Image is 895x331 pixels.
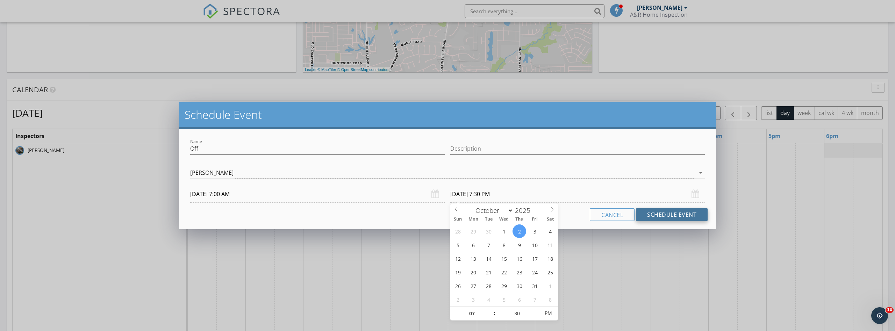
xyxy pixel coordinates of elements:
[451,238,465,252] span: October 5, 2025
[497,252,511,265] span: October 15, 2025
[543,265,557,279] span: October 25, 2025
[497,265,511,279] span: October 22, 2025
[543,279,557,293] span: November 1, 2025
[528,293,542,306] span: November 7, 2025
[451,252,465,265] span: October 12, 2025
[493,306,495,320] span: :
[482,279,495,293] span: October 28, 2025
[185,108,710,122] h2: Schedule Event
[482,252,495,265] span: October 14, 2025
[482,224,495,238] span: September 30, 2025
[482,293,495,306] span: November 4, 2025
[528,252,542,265] span: October 17, 2025
[466,252,480,265] span: October 13, 2025
[871,307,888,324] iframe: Intercom live chat
[513,224,526,238] span: October 2, 2025
[451,293,465,306] span: November 2, 2025
[451,224,465,238] span: September 28, 2025
[513,206,536,215] input: Year
[482,265,495,279] span: October 21, 2025
[528,238,542,252] span: October 10, 2025
[527,217,543,222] span: Fri
[886,307,894,313] span: 10
[190,186,445,203] input: Select date
[528,279,542,293] span: October 31, 2025
[543,224,557,238] span: October 4, 2025
[497,293,511,306] span: November 5, 2025
[543,217,558,222] span: Sat
[497,224,511,238] span: October 1, 2025
[466,224,480,238] span: September 29, 2025
[543,238,557,252] span: October 11, 2025
[466,265,480,279] span: October 20, 2025
[466,217,481,222] span: Mon
[466,279,480,293] span: October 27, 2025
[538,306,558,320] span: Click to toggle
[513,293,526,306] span: November 6, 2025
[450,186,705,203] input: Select date
[466,238,480,252] span: October 6, 2025
[636,208,708,221] button: Schedule Event
[451,279,465,293] span: October 26, 2025
[496,217,512,222] span: Wed
[190,170,234,176] div: [PERSON_NAME]
[497,238,511,252] span: October 8, 2025
[528,224,542,238] span: October 3, 2025
[450,217,466,222] span: Sun
[513,252,526,265] span: October 16, 2025
[497,279,511,293] span: October 29, 2025
[513,279,526,293] span: October 30, 2025
[513,265,526,279] span: October 23, 2025
[590,208,635,221] button: Cancel
[481,217,496,222] span: Tue
[696,168,705,177] i: arrow_drop_down
[466,293,480,306] span: November 3, 2025
[543,252,557,265] span: October 18, 2025
[543,293,557,306] span: November 8, 2025
[528,265,542,279] span: October 24, 2025
[482,238,495,252] span: October 7, 2025
[512,217,527,222] span: Thu
[513,238,526,252] span: October 9, 2025
[451,265,465,279] span: October 19, 2025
